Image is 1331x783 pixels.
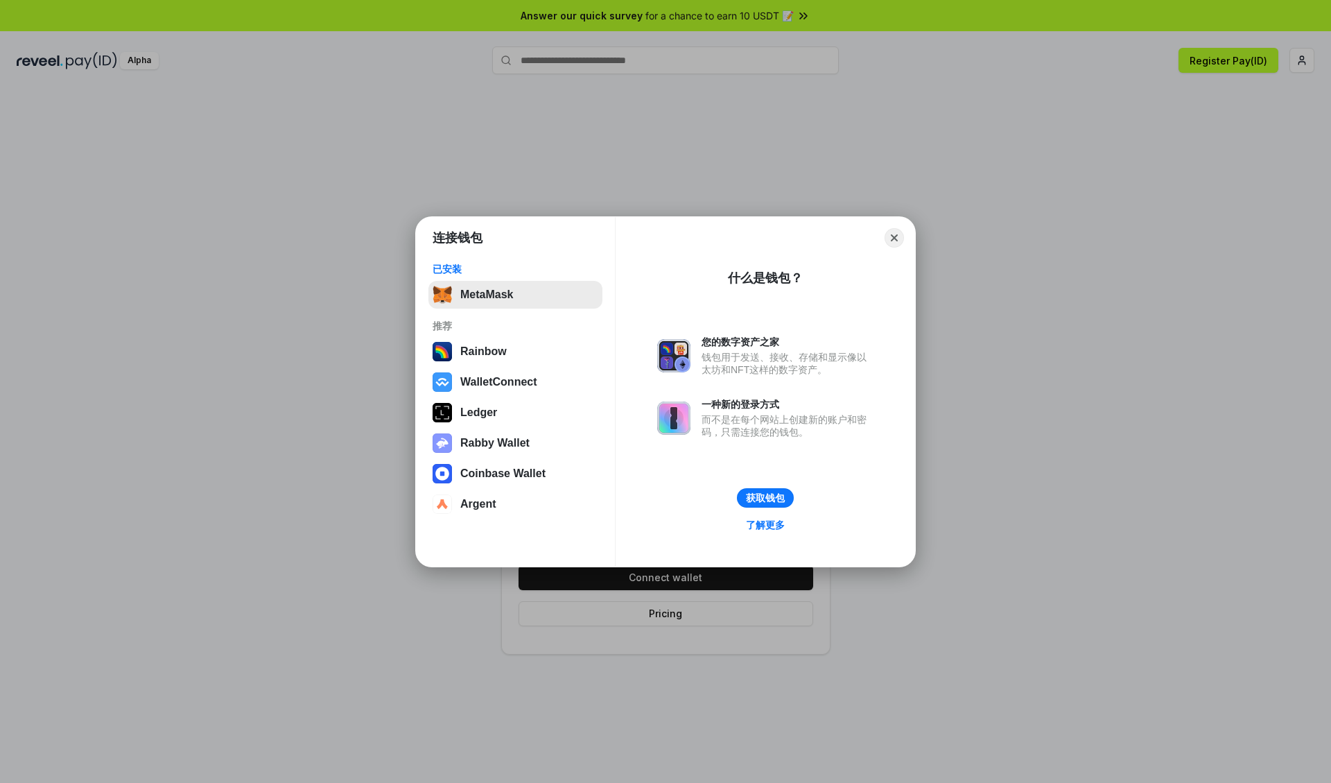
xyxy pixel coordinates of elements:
[737,488,794,508] button: 获取钱包
[428,429,602,457] button: Rabby Wallet
[460,437,530,449] div: Rabby Wallet
[728,270,803,286] div: 什么是钱包？
[702,351,873,376] div: 钱包用于发送、接收、存储和显示像以太坊和NFT这样的数字资产。
[702,336,873,348] div: 您的数字资产之家
[433,320,598,332] div: 推荐
[702,413,873,438] div: 而不是在每个网站上创建新的账户和密码，只需连接您的钱包。
[460,289,513,301] div: MetaMask
[433,342,452,361] img: svg+xml,%3Csvg%20width%3D%22120%22%20height%3D%22120%22%20viewBox%3D%220%200%20120%20120%22%20fil...
[433,230,482,246] h1: 连接钱包
[460,406,497,419] div: Ledger
[746,519,785,531] div: 了解更多
[460,376,537,388] div: WalletConnect
[657,339,690,372] img: svg+xml,%3Csvg%20xmlns%3D%22http%3A%2F%2Fwww.w3.org%2F2000%2Fsvg%22%20fill%3D%22none%22%20viewBox...
[428,338,602,365] button: Rainbow
[428,281,602,309] button: MetaMask
[433,372,452,392] img: svg+xml,%3Csvg%20width%3D%2228%22%20height%3D%2228%22%20viewBox%3D%220%200%2028%2028%22%20fill%3D...
[702,398,873,411] div: 一种新的登录方式
[433,285,452,304] img: svg+xml,%3Csvg%20fill%3D%22none%22%20height%3D%2233%22%20viewBox%3D%220%200%2035%2033%22%20width%...
[428,368,602,396] button: WalletConnect
[460,345,507,358] div: Rainbow
[738,516,793,534] a: 了解更多
[885,228,904,248] button: Close
[433,403,452,422] img: svg+xml,%3Csvg%20xmlns%3D%22http%3A%2F%2Fwww.w3.org%2F2000%2Fsvg%22%20width%3D%2228%22%20height%3...
[657,402,690,435] img: svg+xml,%3Csvg%20xmlns%3D%22http%3A%2F%2Fwww.w3.org%2F2000%2Fsvg%22%20fill%3D%22none%22%20viewBox...
[746,492,785,504] div: 获取钱包
[428,490,602,518] button: Argent
[460,498,496,510] div: Argent
[428,460,602,488] button: Coinbase Wallet
[433,464,452,483] img: svg+xml,%3Csvg%20width%3D%2228%22%20height%3D%2228%22%20viewBox%3D%220%200%2028%2028%22%20fill%3D...
[428,399,602,427] button: Ledger
[433,494,452,514] img: svg+xml,%3Csvg%20width%3D%2228%22%20height%3D%2228%22%20viewBox%3D%220%200%2028%2028%22%20fill%3D...
[433,433,452,453] img: svg+xml,%3Csvg%20xmlns%3D%22http%3A%2F%2Fwww.w3.org%2F2000%2Fsvg%22%20fill%3D%22none%22%20viewBox...
[433,263,598,275] div: 已安装
[460,467,546,480] div: Coinbase Wallet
